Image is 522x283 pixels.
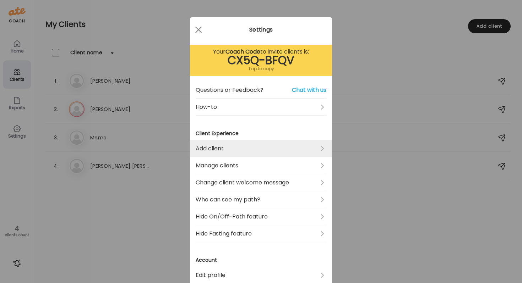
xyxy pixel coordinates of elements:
[196,191,326,208] a: Who can see my path?
[190,26,332,34] div: Settings
[196,157,326,174] a: Manage clients
[196,225,326,242] a: Hide Fasting feature
[196,65,326,73] div: Tap to copy
[225,48,260,56] b: Coach Code
[196,82,326,99] a: Questions or Feedback?Chat with us
[196,140,326,157] a: Add client
[196,99,326,116] a: How-to
[196,174,326,191] a: Change client welcome message
[196,208,326,225] a: Hide On/Off-Path feature
[196,56,326,65] div: CX5Q-BFQV
[196,256,326,264] h3: Account
[292,86,326,94] span: Chat with us
[196,130,326,137] h3: Client Experience
[196,48,326,56] div: Your to invite clients is:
